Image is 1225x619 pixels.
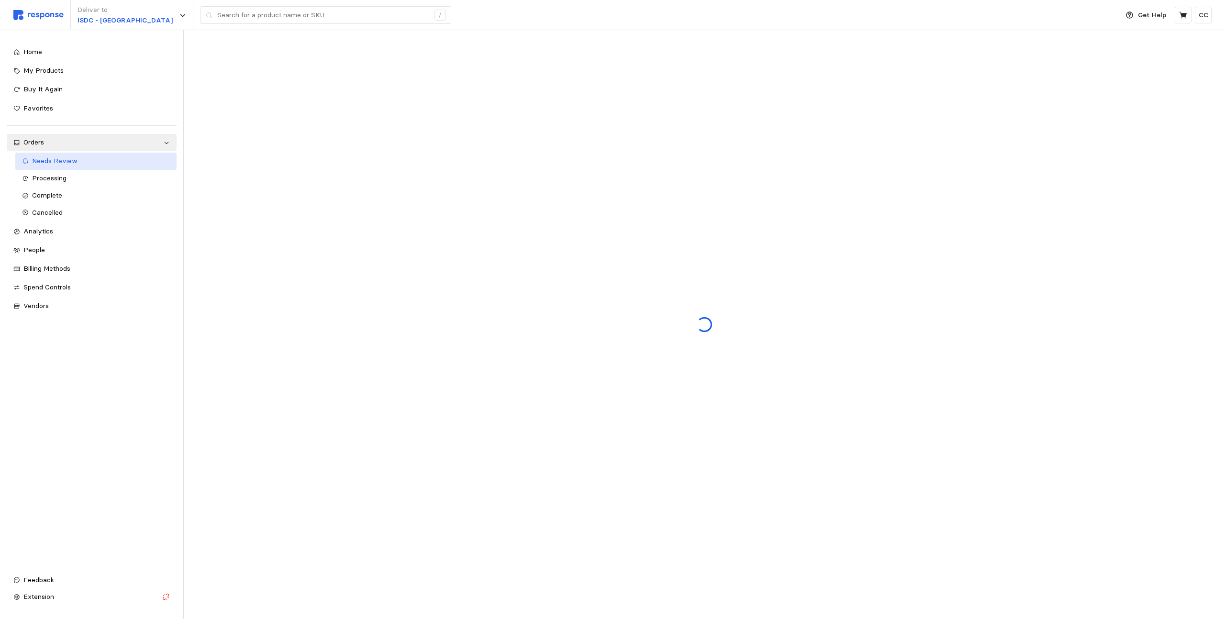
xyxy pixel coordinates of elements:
[23,592,54,601] span: Extension
[23,137,160,148] div: Orders
[7,298,177,315] a: Vendors
[23,104,53,112] span: Favorites
[78,15,173,26] p: ISDC - [GEOGRAPHIC_DATA]
[7,223,177,240] a: Analytics
[7,81,177,98] a: Buy It Again
[7,588,177,606] button: Extension
[32,156,78,165] span: Needs Review
[32,191,62,199] span: Complete
[78,5,173,15] p: Deliver to
[1195,7,1212,23] button: CC
[23,301,49,310] span: Vendors
[23,85,63,93] span: Buy It Again
[1120,6,1172,24] button: Get Help
[23,283,71,291] span: Spend Controls
[23,227,53,235] span: Analytics
[7,44,177,61] a: Home
[23,575,54,584] span: Feedback
[23,47,42,56] span: Home
[13,10,64,20] img: svg%3e
[7,62,177,79] a: My Products
[15,170,177,187] a: Processing
[15,204,177,221] a: Cancelled
[7,242,177,259] a: People
[23,264,70,273] span: Billing Methods
[7,572,177,589] button: Feedback
[1199,10,1208,21] p: CC
[217,7,429,24] input: Search for a product name or SKU
[32,208,63,217] span: Cancelled
[1138,10,1166,21] p: Get Help
[7,100,177,117] a: Favorites
[23,66,64,75] span: My Products
[23,245,45,254] span: People
[7,134,177,151] a: Orders
[32,174,67,182] span: Processing
[15,187,177,204] a: Complete
[434,10,446,21] div: /
[7,279,177,296] a: Spend Controls
[7,260,177,277] a: Billing Methods
[15,153,177,170] a: Needs Review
